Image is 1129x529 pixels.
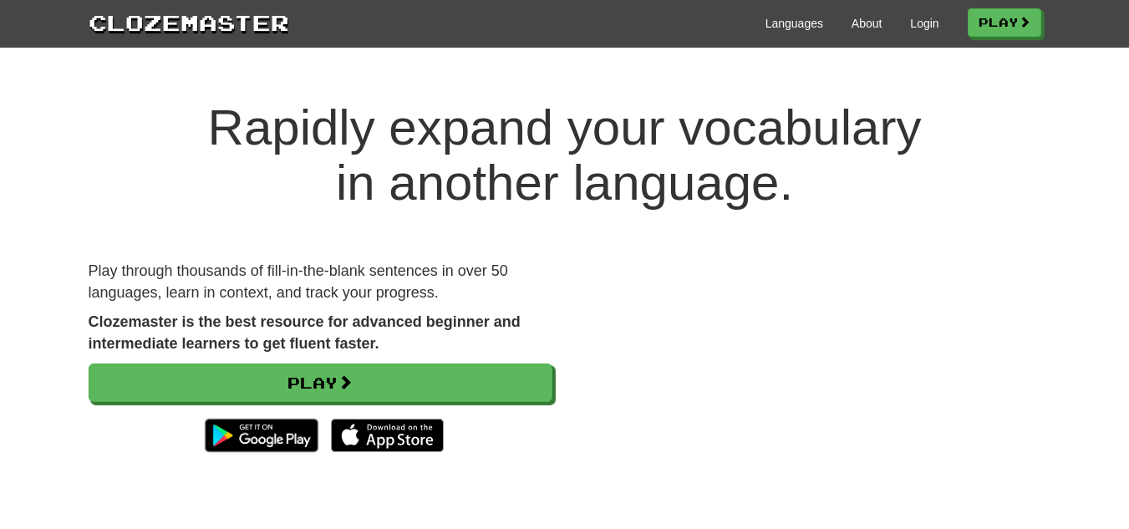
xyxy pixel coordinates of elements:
a: About [852,15,882,32]
img: Get it on Google Play [196,410,326,460]
strong: Clozemaster is the best resource for advanced beginner and intermediate learners to get fluent fa... [89,313,521,352]
a: Clozemaster [89,7,289,38]
a: Login [910,15,938,32]
p: Play through thousands of fill-in-the-blank sentences in over 50 languages, learn in context, and... [89,261,552,303]
a: Play [89,364,552,402]
a: Languages [765,15,823,32]
a: Play [968,8,1041,37]
img: Download_on_the_App_Store_Badge_US-UK_135x40-25178aeef6eb6b83b96f5f2d004eda3bffbb37122de64afbaef7... [331,419,444,452]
